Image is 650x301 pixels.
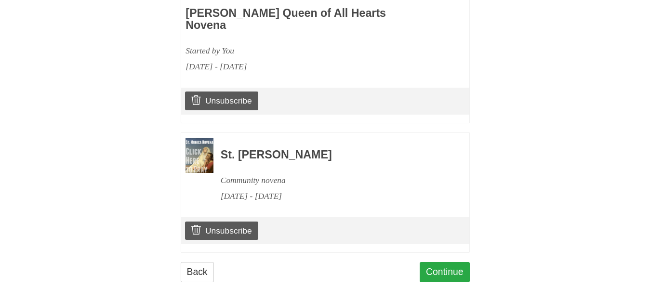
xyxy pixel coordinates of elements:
div: [DATE] - [DATE] [186,59,408,75]
a: Continue [420,262,470,282]
h3: [PERSON_NAME] Queen of All Hearts Novena [186,7,408,32]
a: Unsubscribe [185,92,258,110]
div: Community novena [221,172,443,188]
a: Unsubscribe [185,222,258,240]
a: Back [181,262,214,282]
div: [DATE] - [DATE] [221,188,443,204]
div: Started by You [186,43,408,59]
h3: St. [PERSON_NAME] [221,149,443,161]
img: Novena image [186,138,213,173]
